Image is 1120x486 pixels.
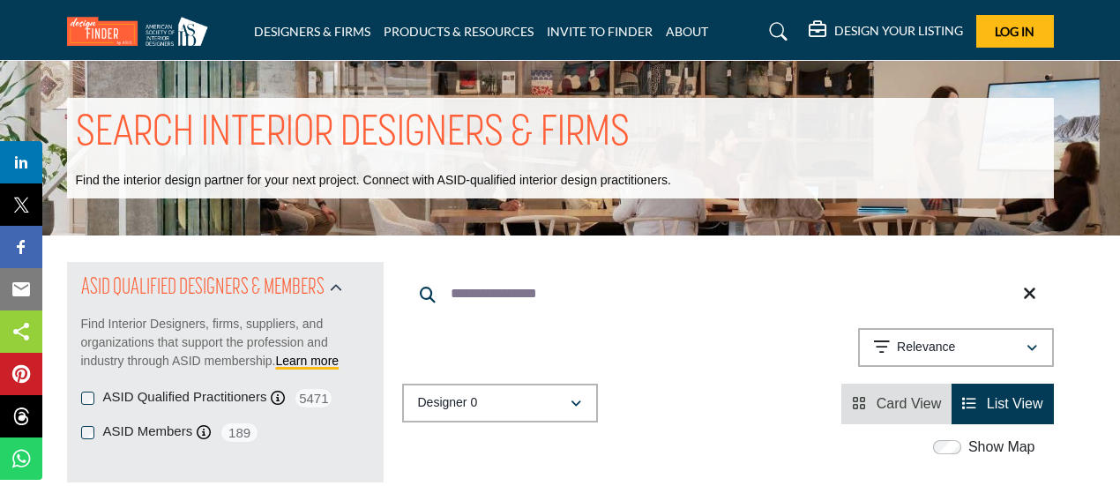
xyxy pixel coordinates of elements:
[76,107,630,161] h1: SEARCH INTERIOR DESIGNERS & FIRMS
[76,172,671,190] p: Find the interior design partner for your next project. Connect with ASID-qualified interior desi...
[103,387,267,407] label: ASID Qualified Practitioners
[81,392,94,405] input: ASID Qualified Practitioners checkbox
[952,384,1053,424] li: List View
[402,273,1054,315] input: Search Keyword
[987,396,1043,411] span: List View
[103,422,193,442] label: ASID Members
[402,384,598,422] button: Designer 0
[968,437,1035,458] label: Show Map
[877,396,942,411] span: Card View
[995,24,1034,39] span: Log In
[897,339,955,356] p: Relevance
[294,387,333,409] span: 5471
[384,24,534,39] a: PRODUCTS & RESOURCES
[276,354,340,368] a: Learn more
[81,273,325,304] h2: ASID QUALIFIED DESIGNERS & MEMBERS
[81,315,370,370] p: Find Interior Designers, firms, suppliers, and organizations that support the profession and indu...
[976,15,1054,48] button: Log In
[254,24,370,39] a: DESIGNERS & FIRMS
[220,422,259,444] span: 189
[752,18,799,46] a: Search
[666,24,708,39] a: ABOUT
[809,21,963,42] div: DESIGN YOUR LISTING
[418,394,478,412] p: Designer 0
[834,23,963,39] h5: DESIGN YOUR LISTING
[67,17,217,46] img: Site Logo
[852,396,941,411] a: View Card
[547,24,653,39] a: INVITE TO FINDER
[81,426,94,439] input: ASID Members checkbox
[841,384,952,424] li: Card View
[962,396,1042,411] a: View List
[858,328,1054,367] button: Relevance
